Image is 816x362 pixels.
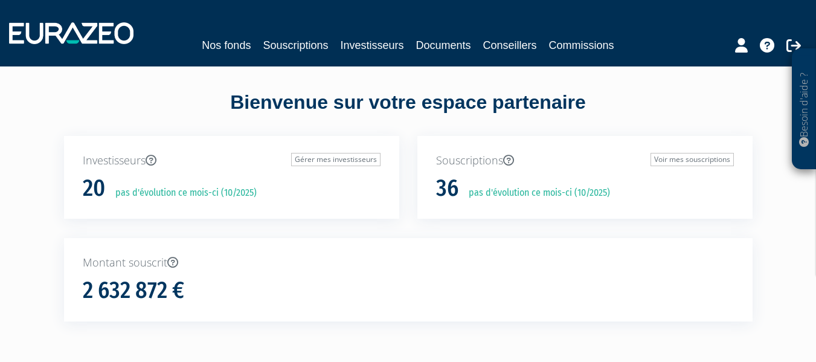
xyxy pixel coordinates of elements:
[651,153,734,166] a: Voir mes souscriptions
[9,22,133,44] img: 1732889491-logotype_eurazeo_blanc_rvb.png
[483,37,537,54] a: Conseillers
[263,37,328,54] a: Souscriptions
[55,89,762,136] div: Bienvenue sur votre espace partenaire
[460,186,610,200] p: pas d'évolution ce mois-ci (10/2025)
[83,153,381,169] p: Investisseurs
[291,153,381,166] a: Gérer mes investisseurs
[416,37,471,54] a: Documents
[549,37,614,54] a: Commissions
[83,255,734,271] p: Montant souscrit
[797,55,811,164] p: Besoin d'aide ?
[83,278,184,303] h1: 2 632 872 €
[436,176,458,201] h1: 36
[83,176,105,201] h1: 20
[340,37,403,54] a: Investisseurs
[202,37,251,54] a: Nos fonds
[436,153,734,169] p: Souscriptions
[107,186,257,200] p: pas d'évolution ce mois-ci (10/2025)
